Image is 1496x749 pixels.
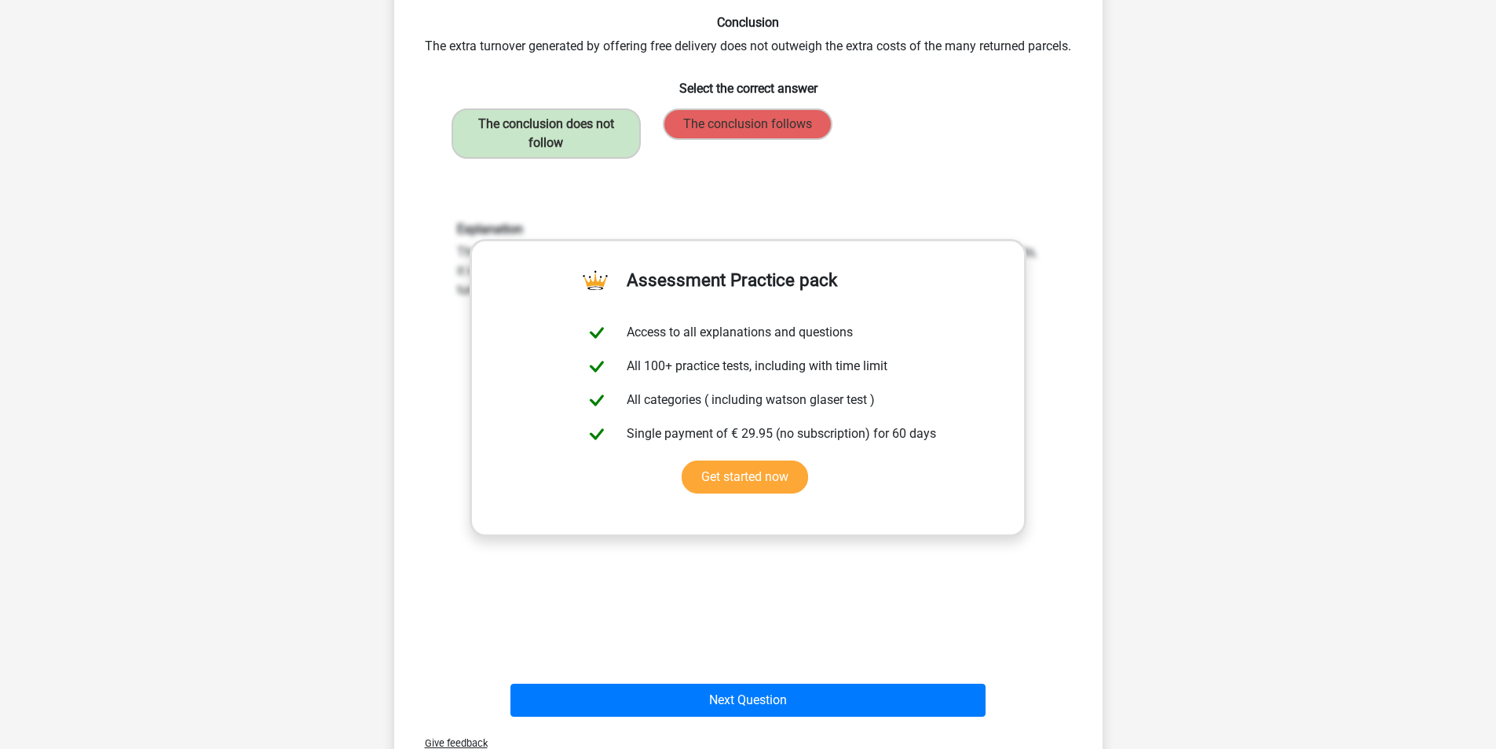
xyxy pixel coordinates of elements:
h6: Explanation [457,222,1040,237]
span: Give feedback [412,737,488,749]
label: The conclusion does not follow [452,108,641,159]
h6: Conclusion [419,15,1077,30]
button: Next Question [510,684,986,717]
h6: Select the correct answer [419,68,1077,96]
a: Get started now [682,461,808,494]
label: The conclusion follows [663,108,832,140]
div: The conclusion does not follow. It is merely stated that many companies choose to charge delivery... [445,222,1052,299]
